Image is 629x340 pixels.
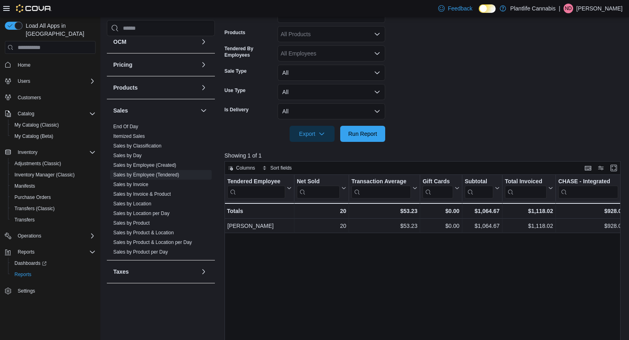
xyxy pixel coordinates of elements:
[14,122,59,128] span: My Catalog (Classic)
[225,107,249,113] label: Is Delivery
[8,203,99,214] button: Transfers (Classic)
[278,84,385,100] button: All
[423,206,459,216] div: $0.00
[18,249,35,255] span: Reports
[113,133,145,139] span: Itemized Sales
[18,78,30,84] span: Users
[348,130,377,138] span: Run Report
[2,108,99,119] button: Catalog
[225,45,274,58] label: Tendered By Employees
[227,178,292,199] button: Tendered Employee
[11,204,96,213] span: Transfers (Classic)
[225,152,625,160] p: Showing 1 of 1
[14,133,53,139] span: My Catalog (Beta)
[18,94,41,101] span: Customers
[8,158,99,169] button: Adjustments (Classic)
[351,178,411,186] div: Transaction Average
[351,221,417,231] div: $53.23
[113,230,174,236] a: Sales by Product & Location
[294,126,330,142] span: Export
[11,270,35,279] a: Reports
[8,119,99,131] button: My Catalog (Classic)
[113,249,168,255] a: Sales by Product per Day
[351,178,417,199] button: Transaction Average
[8,269,99,280] button: Reports
[113,124,138,129] a: End Of Day
[290,126,335,142] button: Export
[8,180,99,192] button: Manifests
[14,147,41,157] button: Inventory
[16,4,52,12] img: Cova
[2,230,99,242] button: Operations
[374,50,380,57] button: Open list of options
[14,231,45,241] button: Operations
[113,123,138,130] span: End Of Day
[278,65,385,81] button: All
[297,178,340,199] div: Net Sold
[14,247,38,257] button: Reports
[113,172,179,178] span: Sales by Employee (Tendered)
[14,60,34,70] a: Home
[14,172,75,178] span: Inventory Manager (Classic)
[14,247,96,257] span: Reports
[2,285,99,297] button: Settings
[465,178,493,199] div: Subtotal
[609,163,619,173] button: Enter fullscreen
[505,178,553,199] button: Total Invoiced
[14,286,38,296] a: Settings
[565,4,572,13] span: ND
[14,147,96,157] span: Inventory
[113,84,138,92] h3: Products
[18,233,41,239] span: Operations
[113,211,170,216] a: Sales by Location per Day
[113,229,174,236] span: Sales by Product & Location
[558,178,625,199] button: CHASE - Integrated
[113,38,197,46] button: OCM
[11,159,64,168] a: Adjustments (Classic)
[8,214,99,225] button: Transfers
[465,206,500,216] div: $1,064.67
[11,258,50,268] a: Dashboards
[8,131,99,142] button: My Catalog (Beta)
[225,68,247,74] label: Sale Type
[448,4,472,12] span: Feedback
[113,107,128,115] h3: Sales
[2,246,99,258] button: Reports
[113,152,142,159] span: Sales by Day
[11,204,58,213] a: Transfers (Classic)
[14,109,37,119] button: Catalog
[465,221,500,231] div: $1,064.67
[423,221,459,231] div: $0.00
[113,61,197,69] button: Pricing
[2,76,99,87] button: Users
[113,84,197,92] button: Products
[5,55,96,317] nav: Complex example
[11,215,38,225] a: Transfers
[351,206,417,216] div: $53.23
[11,258,96,268] span: Dashboards
[113,268,197,276] button: Taxes
[18,111,34,117] span: Catalog
[18,288,35,294] span: Settings
[113,143,161,149] a: Sales by Classification
[297,206,346,216] div: 20
[278,103,385,119] button: All
[564,4,573,13] div: Nick Dickson
[374,31,380,37] button: Open list of options
[11,159,96,168] span: Adjustments (Classic)
[465,178,500,199] button: Subtotal
[435,0,476,16] a: Feedback
[505,178,547,199] div: Total Invoiced
[505,221,553,231] div: $1,118.02
[11,120,62,130] a: My Catalog (Classic)
[113,220,150,226] span: Sales by Product
[297,178,346,199] button: Net Sold
[14,76,96,86] span: Users
[113,249,168,255] span: Sales by Product per Day
[11,181,38,191] a: Manifests
[113,162,176,168] a: Sales by Employee (Created)
[423,178,453,199] div: Gift Card Sales
[8,192,99,203] button: Purchase Orders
